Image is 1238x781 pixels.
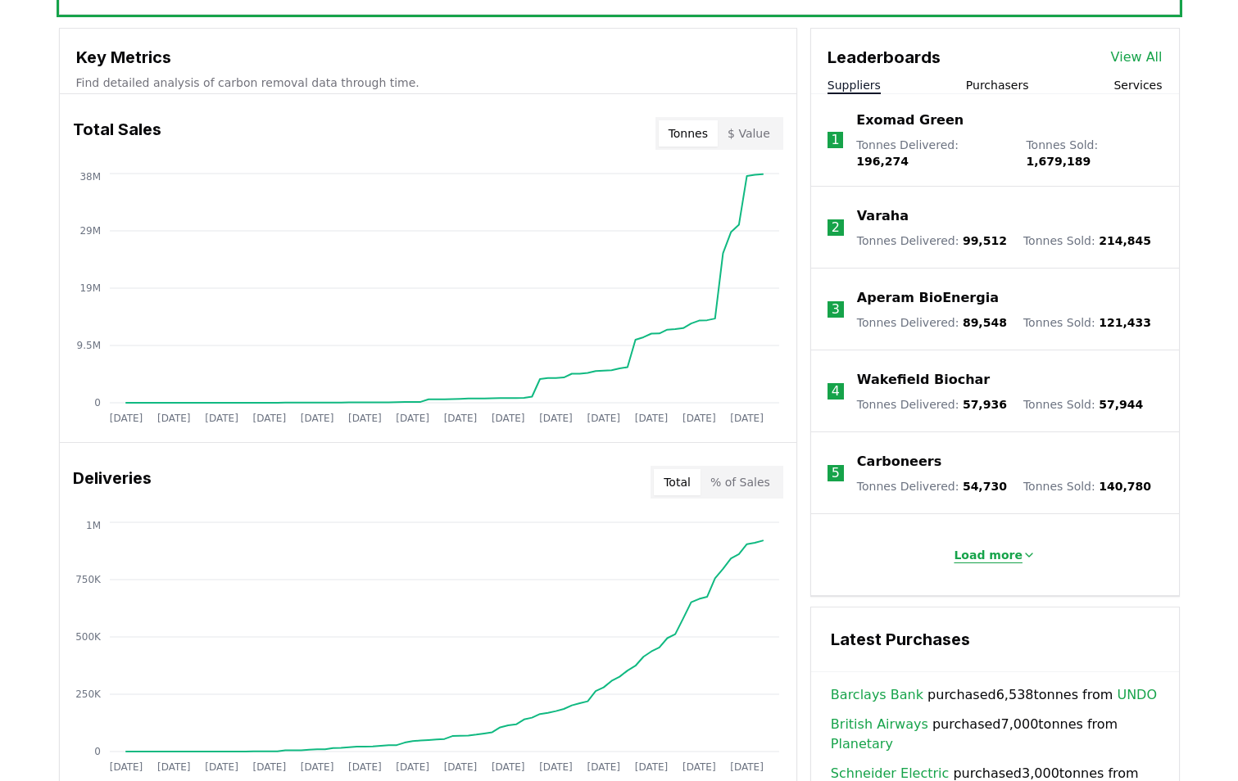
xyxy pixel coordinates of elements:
[730,761,764,773] tspan: [DATE]
[73,117,161,150] h3: Total Sales
[1023,232,1151,249] p: Tonnes Sold :
[300,761,333,773] tspan: [DATE]
[831,734,893,754] a: Planetary
[954,547,1023,563] p: Load more
[75,631,102,643] tspan: 500K
[963,234,1007,247] span: 99,512
[1023,478,1151,494] p: Tonnes Sold :
[1026,155,1091,168] span: 1,679,189
[1099,316,1151,329] span: 121,433
[396,761,429,773] tspan: [DATE]
[634,761,668,773] tspan: [DATE]
[1099,398,1143,411] span: 57,944
[587,761,620,773] tspan: [DATE]
[831,685,1157,705] span: purchased 6,538 tonnes from
[857,370,990,390] a: Wakefield Biochar
[79,282,101,294] tspan: 19M
[831,685,923,705] a: Barclays Bank
[205,413,238,424] tspan: [DATE]
[109,413,143,424] tspan: [DATE]
[831,715,928,734] a: British Airways
[75,574,102,585] tspan: 750K
[831,715,1159,754] span: purchased 7,000 tonnes from
[76,45,780,70] h3: Key Metrics
[966,77,1029,93] button: Purchasers
[828,45,941,70] h3: Leaderboards
[539,413,573,424] tspan: [DATE]
[963,316,1007,329] span: 89,548
[1023,314,1151,331] p: Tonnes Sold :
[443,413,477,424] tspan: [DATE]
[857,452,941,472] a: Carboneers
[79,171,101,183] tspan: 38M
[856,155,909,168] span: 196,274
[857,478,1007,494] p: Tonnes Delivered :
[654,469,701,495] button: Total
[857,206,909,226] a: Varaha
[1113,77,1162,93] button: Services
[156,761,190,773] tspan: [DATE]
[941,539,1049,571] button: Load more
[856,111,964,130] a: Exomad Green
[831,130,839,150] p: 1
[832,381,840,401] p: 4
[718,120,780,147] button: $ Value
[832,300,840,319] p: 3
[857,396,1007,413] p: Tonnes Delivered :
[659,120,718,147] button: Tonnes
[634,413,668,424] tspan: [DATE]
[1117,685,1157,705] a: UNDO
[1026,137,1162,169] p: Tonnes Sold :
[94,746,101,757] tspan: 0
[443,761,477,773] tspan: [DATE]
[856,137,1009,169] p: Tonnes Delivered :
[396,413,429,424] tspan: [DATE]
[832,463,840,483] p: 5
[348,413,382,424] tspan: [DATE]
[75,688,102,700] tspan: 250K
[252,413,286,424] tspan: [DATE]
[682,413,716,424] tspan: [DATE]
[832,218,840,237] p: 2
[828,77,881,93] button: Suppliers
[86,520,101,531] tspan: 1M
[491,413,524,424] tspan: [DATE]
[76,340,100,351] tspan: 9.5M
[1099,234,1151,247] span: 214,845
[79,225,101,237] tspan: 29M
[94,397,101,409] tspan: 0
[76,74,780,91] p: Find detailed analysis of carbon removal data through time.
[831,627,1159,652] h3: Latest Purchases
[1023,396,1143,413] p: Tonnes Sold :
[156,413,190,424] tspan: [DATE]
[300,413,333,424] tspan: [DATE]
[857,232,1007,249] p: Tonnes Delivered :
[682,761,716,773] tspan: [DATE]
[205,761,238,773] tspan: [DATE]
[348,761,382,773] tspan: [DATE]
[857,314,1007,331] p: Tonnes Delivered :
[539,761,573,773] tspan: [DATE]
[73,466,152,499] h3: Deliveries
[701,469,780,495] button: % of Sales
[1111,47,1163,67] a: View All
[252,761,286,773] tspan: [DATE]
[857,288,999,308] a: Aperam BioEnergia
[1099,480,1151,493] span: 140,780
[587,413,620,424] tspan: [DATE]
[963,480,1007,493] span: 54,730
[730,413,764,424] tspan: [DATE]
[109,761,143,773] tspan: [DATE]
[491,761,524,773] tspan: [DATE]
[963,398,1007,411] span: 57,936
